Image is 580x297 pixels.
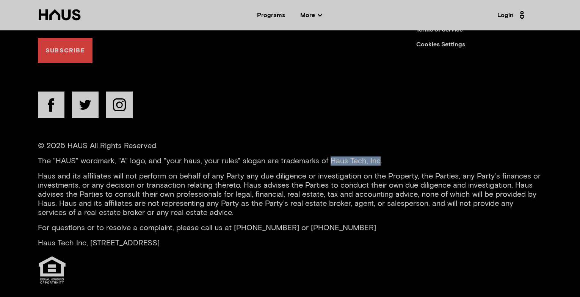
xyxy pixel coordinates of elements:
a: facebook [38,92,64,122]
a: twitter [72,92,99,122]
p: Haus Tech Inc, [STREET_ADDRESS] [38,239,542,248]
a: Cookies Settings [416,41,542,56]
a: Login [497,9,527,21]
button: Subscribe [38,38,92,63]
img: Equal Housing Opportunity [38,255,66,286]
p: The "HAUS" wordmark, "A" logo, and "your haus, your rules" slogan are trademarks of Haus Tech, Inc. [38,156,542,166]
a: instagram [106,92,133,122]
span: More [300,12,322,18]
a: Programs [257,12,285,18]
p: © 2025 HAUS All Rights Reserved. [38,141,542,150]
a: Terms of Service [416,26,542,41]
p: For questions or to resolve a complaint, please call us at [PHONE_NUMBER] or [PHONE_NUMBER] [38,223,542,232]
p: Haus and its affiliates will not perform on behalf of any Party any due diligence or investigatio... [38,172,542,217]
